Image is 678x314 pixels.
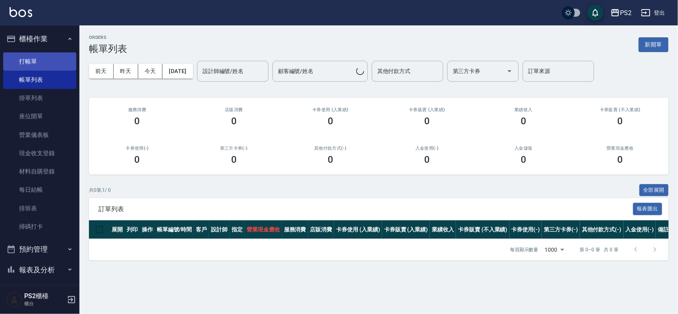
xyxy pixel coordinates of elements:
[135,116,140,127] h3: 0
[587,5,603,21] button: save
[24,292,65,300] h5: PS2櫃檯
[485,107,562,112] h2: 業績收入
[99,107,176,112] h3: 服務消費
[542,239,567,260] div: 1000
[3,126,76,144] a: 營業儀表板
[580,246,618,253] p: 第 0–0 筆 共 0 筆
[110,220,125,239] th: 展開
[162,64,193,79] button: [DATE]
[639,37,668,52] button: 新開單
[3,181,76,199] a: 每日結帳
[633,203,663,215] button: 報表匯出
[510,220,542,239] th: 卡券使用(-)
[624,220,656,239] th: 入金使用(-)
[581,146,659,151] h2: 營業現金應收
[292,146,369,151] h2: 其他付款方式(-)
[99,205,633,213] span: 訂單列表
[656,220,671,239] th: 備註
[620,8,632,18] div: PS2
[3,107,76,125] a: 座位開單
[617,154,623,165] h3: 0
[581,107,659,112] h2: 卡券販賣 (不入業績)
[430,220,456,239] th: 業績收入
[282,220,308,239] th: 服務消費
[3,218,76,236] a: 掃碼打卡
[125,220,140,239] th: 列印
[231,116,237,127] h3: 0
[89,35,127,40] h2: ORDERS
[209,220,230,239] th: 設計師
[195,107,272,112] h2: 店販消費
[3,162,76,181] a: 材料自購登錄
[3,144,76,162] a: 現金收支登錄
[114,64,138,79] button: 昨天
[328,154,333,165] h3: 0
[3,52,76,71] a: 打帳單
[3,280,76,301] button: 客戶管理
[633,205,663,212] a: 報表匯出
[456,220,509,239] th: 卡券販賣 (不入業績)
[194,220,209,239] th: 客戶
[521,154,526,165] h3: 0
[3,71,76,89] a: 帳單列表
[10,7,32,17] img: Logo
[89,43,127,54] h3: 帳單列表
[607,5,635,21] button: PS2
[334,220,382,239] th: 卡券使用 (入業績)
[485,146,562,151] h2: 入金儲值
[638,6,668,20] button: 登出
[6,292,22,308] img: Person
[542,220,580,239] th: 第三方卡券(-)
[388,107,466,112] h2: 卡券販賣 (入業績)
[617,116,623,127] h3: 0
[138,64,163,79] button: 今天
[245,220,282,239] th: 營業現金應收
[89,187,111,194] p: 共 0 筆, 1 / 0
[140,220,155,239] th: 操作
[135,154,140,165] h3: 0
[292,107,369,112] h2: 卡券使用 (入業績)
[424,154,430,165] h3: 0
[3,260,76,280] button: 報表及分析
[503,65,516,77] button: Open
[195,146,272,151] h2: 第三方卡券(-)
[382,220,430,239] th: 卡券販賣 (入業績)
[89,64,114,79] button: 前天
[308,220,334,239] th: 店販消費
[424,116,430,127] h3: 0
[580,220,624,239] th: 其他付款方式(-)
[231,154,237,165] h3: 0
[3,29,76,49] button: 櫃檯作業
[510,246,539,253] p: 每頁顯示數量
[388,146,466,151] h2: 入金使用(-)
[230,220,245,239] th: 指定
[99,146,176,151] h2: 卡券使用(-)
[639,184,669,196] button: 全部展開
[24,300,65,307] p: 櫃台
[639,40,668,48] a: 新開單
[155,220,194,239] th: 帳單編號/時間
[521,116,526,127] h3: 0
[328,116,333,127] h3: 0
[3,239,76,260] button: 預約管理
[3,199,76,218] a: 排班表
[3,89,76,107] a: 掛單列表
